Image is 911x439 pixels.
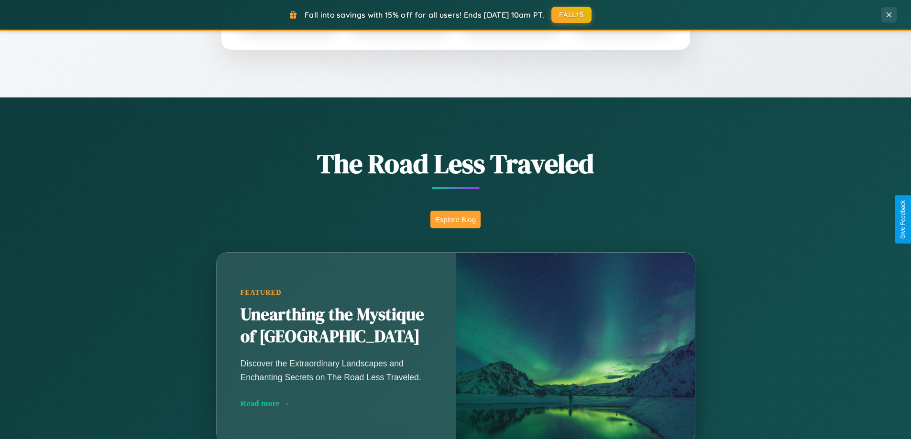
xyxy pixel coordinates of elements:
h1: The Road Less Traveled [169,145,743,182]
div: Read more → [241,398,432,408]
div: Give Feedback [900,200,906,239]
h2: Unearthing the Mystique of [GEOGRAPHIC_DATA] [241,304,432,348]
button: Explore Blog [430,211,481,228]
button: FALL15 [551,7,592,23]
span: Fall into savings with 15% off for all users! Ends [DATE] 10am PT. [305,10,544,20]
div: Featured [241,289,432,297]
p: Discover the Extraordinary Landscapes and Enchanting Secrets on The Road Less Traveled. [241,357,432,384]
